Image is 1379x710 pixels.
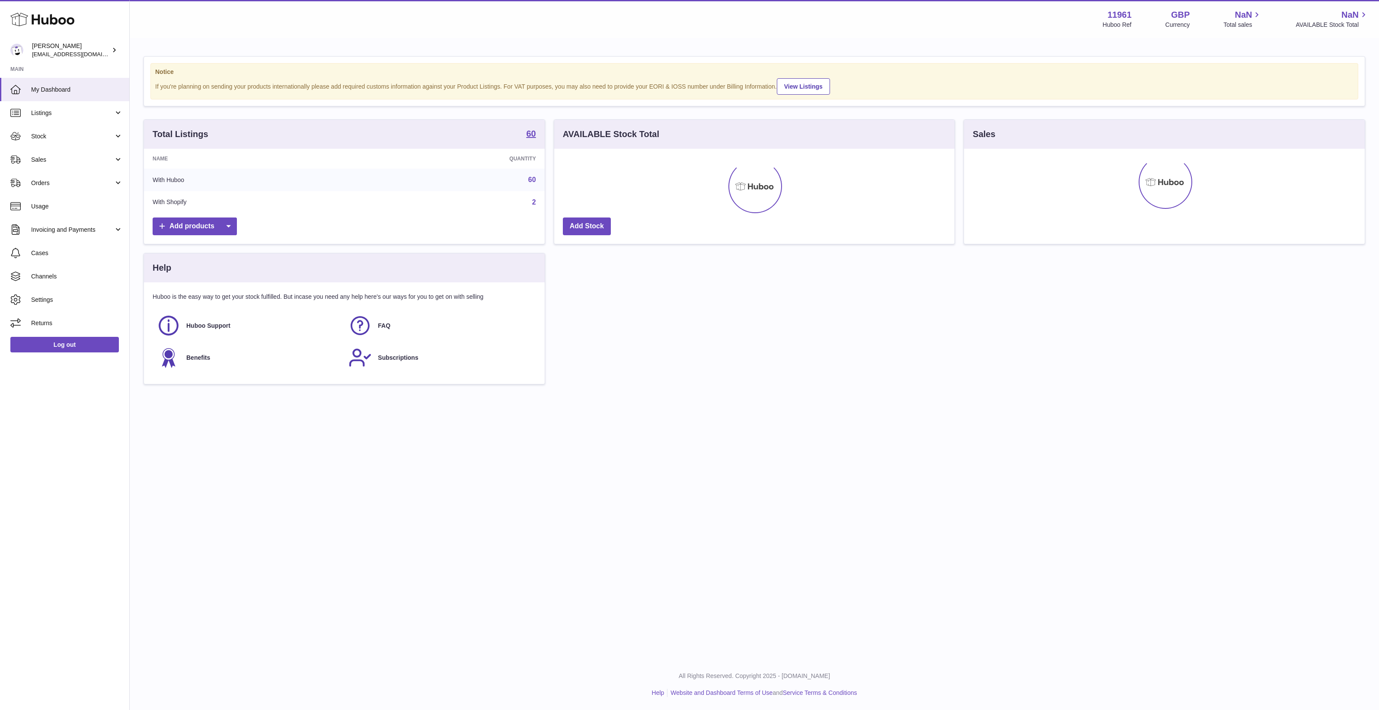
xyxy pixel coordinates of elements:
span: My Dashboard [31,86,123,94]
span: NaN [1341,9,1359,21]
td: With Huboo [144,169,360,191]
span: Benefits [186,354,210,362]
div: Huboo Ref [1103,21,1132,29]
a: 2 [532,198,536,206]
li: and [667,689,857,697]
a: Help [652,689,664,696]
a: NaN Total sales [1223,9,1262,29]
span: Returns [31,319,123,327]
h3: Help [153,262,171,274]
a: Log out [10,337,119,352]
span: [EMAIL_ADDRESS][DOMAIN_NAME] [32,51,127,58]
img: internalAdmin-11961@internal.huboo.com [10,44,23,57]
span: FAQ [378,322,390,330]
span: Cases [31,249,123,257]
strong: 11961 [1108,9,1132,21]
span: Listings [31,109,114,117]
span: Sales [31,156,114,164]
p: All Rights Reserved. Copyright 2025 - [DOMAIN_NAME] [137,672,1372,680]
a: Website and Dashboard Terms of Use [670,689,772,696]
strong: GBP [1171,9,1190,21]
div: Currency [1165,21,1190,29]
span: Settings [31,296,123,304]
strong: 60 [526,129,536,138]
h3: AVAILABLE Stock Total [563,128,659,140]
span: AVAILABLE Stock Total [1296,21,1369,29]
a: Subscriptions [348,346,531,369]
div: [PERSON_NAME] [32,42,110,58]
td: With Shopify [144,191,360,214]
a: Add products [153,217,237,235]
h3: Sales [973,128,995,140]
a: Service Terms & Conditions [783,689,857,696]
div: If you're planning on sending your products internationally please add required customs informati... [155,77,1353,95]
span: Invoicing and Payments [31,226,114,234]
strong: Notice [155,68,1353,76]
p: Huboo is the easy way to get your stock fulfilled. But incase you need any help here's our ways f... [153,293,536,301]
a: NaN AVAILABLE Stock Total [1296,9,1369,29]
a: Huboo Support [157,314,340,337]
a: 60 [526,129,536,140]
span: Total sales [1223,21,1262,29]
th: Name [144,149,360,169]
a: FAQ [348,314,531,337]
a: Benefits [157,346,340,369]
span: NaN [1235,9,1252,21]
span: Huboo Support [186,322,230,330]
span: Stock [31,132,114,141]
span: Orders [31,179,114,187]
span: Subscriptions [378,354,418,362]
th: Quantity [360,149,545,169]
a: Add Stock [563,217,611,235]
span: Usage [31,202,123,211]
span: Channels [31,272,123,281]
a: View Listings [777,78,830,95]
a: 60 [528,176,536,183]
h3: Total Listings [153,128,208,140]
